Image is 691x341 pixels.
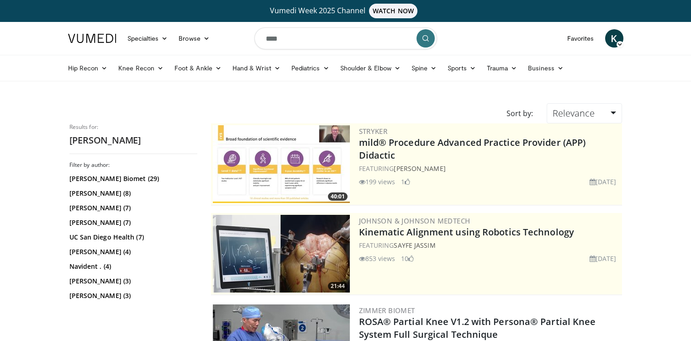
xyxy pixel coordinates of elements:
li: 199 views [359,177,396,186]
a: UC San Diego Health (7) [69,233,195,242]
a: Browse [173,29,215,48]
div: Sort by: [500,103,540,123]
div: FEATURING [359,164,620,173]
li: 10 [401,254,414,263]
a: K [605,29,623,48]
h2: [PERSON_NAME] [69,134,197,146]
a: Hip Recon [63,59,113,77]
a: Foot & Ankle [169,59,227,77]
a: Johnson & Johnson MedTech [359,216,470,225]
a: [PERSON_NAME] (7) [69,218,195,227]
a: Stryker [359,127,388,136]
a: 40:01 [213,125,350,203]
a: 21:44 [213,215,350,293]
p: Results for: [69,123,197,131]
span: 21:44 [328,282,348,290]
a: Navident . (4) [69,262,195,271]
a: Hand & Wrist [227,59,286,77]
a: [PERSON_NAME] [394,164,445,173]
h3: Filter by author: [69,161,197,169]
a: Business [522,59,569,77]
a: mild® Procedure Advanced Practice Provider (APP) Didactic [359,136,586,161]
img: 4f822da0-6aaa-4e81-8821-7a3c5bb607c6.300x170_q85_crop-smart_upscale.jpg [213,125,350,203]
span: Relevance [553,107,595,119]
li: [DATE] [590,254,617,263]
a: [PERSON_NAME] (3) [69,291,195,300]
a: ROSA® Partial Knee V1.2 with Persona® Partial Knee System Full Surgical Technique [359,315,596,341]
a: Vumedi Week 2025 ChannelWATCH NOW [69,4,622,18]
a: [PERSON_NAME] Biomet (29) [69,174,195,183]
span: WATCH NOW [369,4,417,18]
li: [DATE] [590,177,617,186]
span: 40:01 [328,192,348,201]
a: Spine [406,59,442,77]
a: Zimmer Biomet [359,306,415,315]
a: [PERSON_NAME] (7) [69,203,195,213]
img: VuMedi Logo [68,34,116,43]
a: Sayfe Jassim [394,241,435,250]
input: Search topics, interventions [254,27,437,49]
a: [PERSON_NAME] (8) [69,189,195,198]
a: Trauma [481,59,523,77]
li: 1 [401,177,410,186]
a: Relevance [547,103,622,123]
a: Specialties [122,29,174,48]
a: [PERSON_NAME] (3) [69,277,195,286]
li: 853 views [359,254,396,263]
a: Knee Recon [113,59,169,77]
img: 85482610-0380-4aae-aa4a-4a9be0c1a4f1.300x170_q85_crop-smart_upscale.jpg [213,215,350,293]
a: Kinematic Alignment using Robotics Technology [359,226,575,238]
a: Favorites [562,29,600,48]
div: FEATURING [359,240,620,250]
a: Sports [442,59,481,77]
a: Pediatrics [286,59,335,77]
a: Shoulder & Elbow [335,59,406,77]
a: [PERSON_NAME] (4) [69,247,195,256]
